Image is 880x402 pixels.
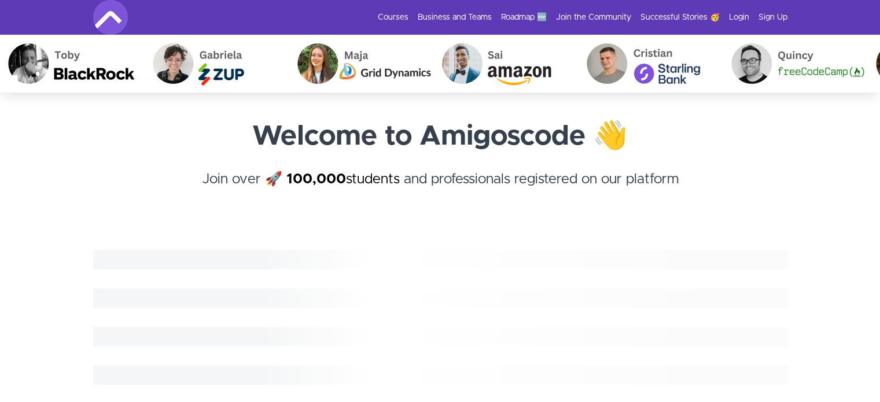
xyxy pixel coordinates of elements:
[252,123,628,150] strong: Welcome to Amigoscode 👋
[759,12,787,23] a: Sign Up
[93,169,787,211] h4: Join over 🚀 and professionals registered on our platform
[289,35,433,93] img: Maja
[501,12,547,23] a: Roadmap 🆕
[378,12,408,23] a: Courses
[723,35,867,93] img: Quincy
[578,35,723,93] img: Cristian
[418,12,492,23] a: Business and Teams
[729,12,749,23] a: Login
[144,35,289,93] img: Gabriela
[556,12,631,23] a: Join the Community
[433,35,578,93] img: Sai
[640,12,720,23] a: Successful Stories 🥳
[286,172,346,186] strong: 100,000
[286,172,400,186] a: 100,000students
